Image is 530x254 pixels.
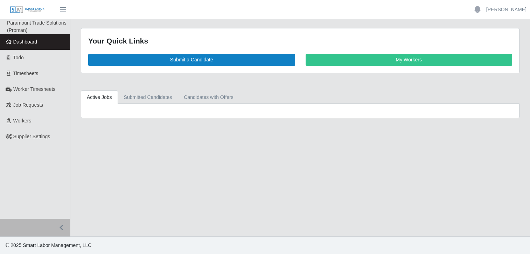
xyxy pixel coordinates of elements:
a: Candidates with Offers [178,91,239,104]
a: Active Jobs [81,91,118,104]
span: Workers [13,118,32,123]
span: Dashboard [13,39,37,45]
span: Paramount Trade Solutions (Proman) [7,20,67,33]
a: Submit a Candidate [88,54,295,66]
a: [PERSON_NAME] [486,6,526,13]
span: Todo [13,55,24,60]
span: © 2025 Smart Labor Management, LLC [6,242,91,248]
a: My Workers [306,54,512,66]
img: SLM Logo [10,6,45,14]
span: Timesheets [13,71,39,76]
a: Submitted Candidates [118,91,178,104]
span: Worker Timesheets [13,86,55,92]
span: Supplier Settings [13,134,50,139]
span: Job Requests [13,102,43,108]
div: Your Quick Links [88,35,512,47]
